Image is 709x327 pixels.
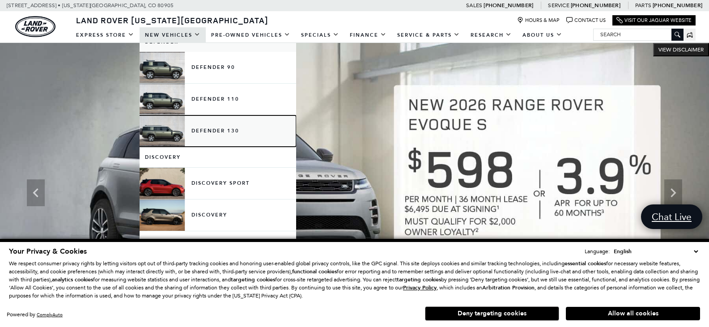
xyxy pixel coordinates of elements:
[392,27,465,43] a: Service & Parts
[9,259,700,300] p: We respect consumer privacy rights by letting visitors opt out of third-party tracking cookies an...
[594,29,683,40] input: Search
[296,27,344,43] a: Specials
[7,2,174,8] a: [STREET_ADDRESS] • [US_STATE][GEOGRAPHIC_DATA], CO 80905
[653,43,709,56] button: VIEW DISCLAIMER
[635,2,651,8] span: Parts
[76,15,268,25] span: Land Rover [US_STATE][GEOGRAPHIC_DATA]
[292,268,337,275] strong: functional cookies
[653,2,702,9] a: [PHONE_NUMBER]
[140,115,296,147] a: Defender 130
[71,15,274,25] a: Land Rover [US_STATE][GEOGRAPHIC_DATA]
[517,27,568,43] a: About Us
[27,179,45,206] div: Previous
[482,284,535,291] strong: Arbitration Provision
[403,284,437,291] u: Privacy Policy
[9,246,87,256] span: Your Privacy & Cookies
[571,2,620,9] a: [PHONE_NUMBER]
[140,84,296,115] a: Defender 110
[466,2,482,8] span: Sales
[140,52,296,83] a: Defender 90
[140,200,296,231] a: Discovery
[71,27,140,43] a: EXPRESS STORE
[566,17,606,24] a: Contact Us
[611,247,700,256] select: Language Select
[425,306,559,321] button: Deny targeting cookies
[140,27,206,43] a: New Vehicles
[664,179,682,206] div: Next
[484,2,533,9] a: [PHONE_NUMBER]
[566,307,700,320] button: Allow all cookies
[206,27,296,43] a: Pre-Owned Vehicles
[397,276,441,283] strong: targeting cookies
[647,211,696,223] span: Chat Live
[658,46,704,53] span: VIEW DISCLAIMER
[140,147,296,167] a: Discovery
[7,312,63,318] div: Powered by
[71,27,568,43] nav: Main Navigation
[641,204,702,229] a: Chat Live
[565,260,606,267] strong: essential cookies
[15,16,55,37] a: land-rover
[37,312,63,318] a: ComplyAuto
[585,249,610,254] div: Language:
[52,276,93,283] strong: analytics cookies
[140,168,296,199] a: Discovery Sport
[517,17,560,24] a: Hours & Map
[15,16,55,37] img: Land Rover
[616,17,692,24] a: Visit Our Jaguar Website
[465,27,517,43] a: Research
[548,2,569,8] span: Service
[231,276,275,283] strong: targeting cookies
[344,27,392,43] a: Finance
[140,231,296,251] a: Courtesy Vehicles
